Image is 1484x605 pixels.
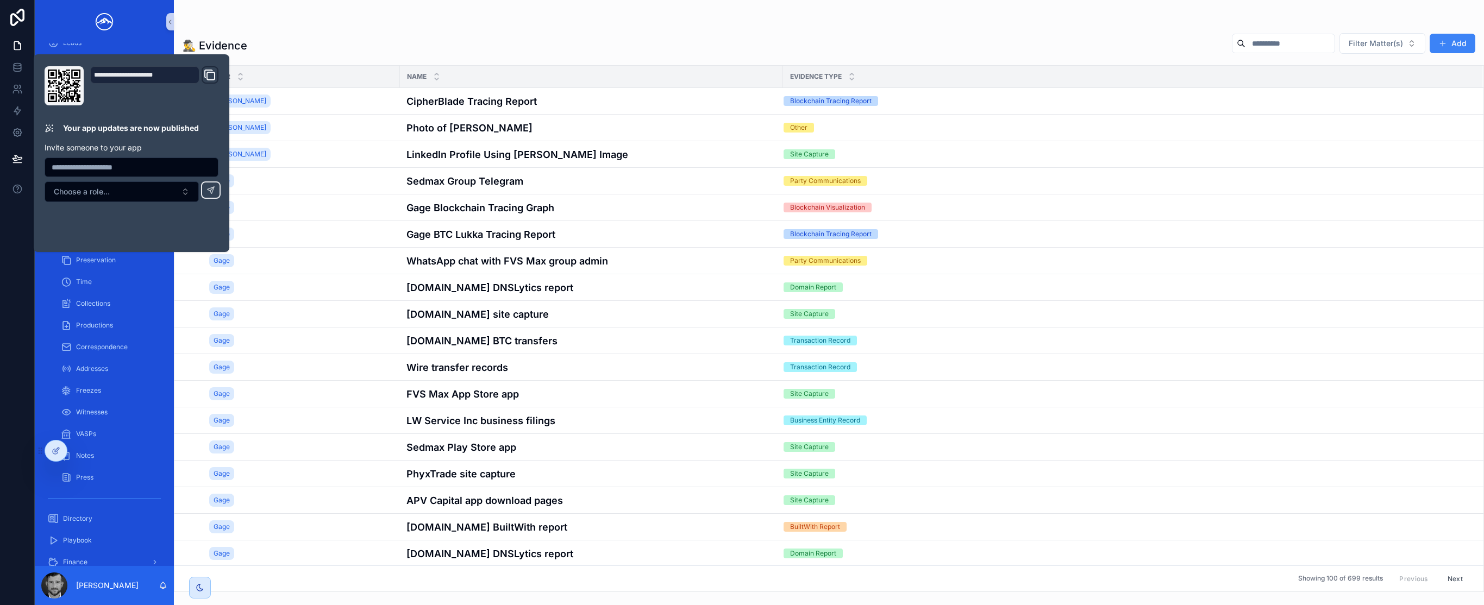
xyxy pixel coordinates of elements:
[76,430,96,438] span: VASPs
[214,469,230,478] span: Gage
[209,252,393,269] a: Gage
[209,547,234,560] a: Gage
[209,121,271,134] a: [PERSON_NAME]
[784,336,1469,345] a: Transaction Record
[54,359,167,379] a: Addresses
[214,443,230,451] span: Gage
[784,469,1469,478] a: Site Capture
[214,256,230,265] span: Gage
[784,309,1469,319] a: Site Capture
[76,451,94,460] span: Notes
[790,469,829,478] div: Site Capture
[790,229,872,239] div: Blockchain Tracing Report
[406,387,777,401] a: FVS Max App Store app
[209,94,271,108] a: [PERSON_NAME]
[406,493,777,508] a: APV Capital app download pages
[406,360,777,375] a: Wire transfer records
[209,148,271,161] a: [PERSON_NAME]
[790,282,836,292] div: Domain Report
[784,149,1469,159] a: Site Capture
[41,531,167,550] a: Playbook
[406,254,777,268] a: WhatsApp chat with FVS Max group admin
[209,494,234,507] a: Gage
[76,473,93,482] span: Press
[1430,34,1475,53] button: Add
[209,254,234,267] a: Gage
[406,121,777,135] a: Photo of [PERSON_NAME]
[1349,38,1403,49] span: Filter Matter(s)
[790,149,829,159] div: Site Capture
[784,229,1469,239] a: Blockchain Tracing Report
[214,336,230,345] span: Gage
[214,549,230,558] span: Gage
[54,186,110,197] span: Choose a role...
[406,440,777,455] a: Sedmax Play Store app
[76,364,108,373] span: Addresses
[790,415,860,425] div: Business Entity Record
[406,280,777,295] a: [DOMAIN_NAME] DNSLytics report
[54,316,167,335] a: Productions
[54,402,167,422] a: Witnesses
[406,546,777,561] a: [DOMAIN_NAME] DNSLytics report
[209,334,234,347] a: Gage
[406,94,777,109] a: CipherBlade Tracing Report
[790,522,840,532] div: BuiltWith Report
[790,96,872,106] div: Blockchain Tracing Report
[54,446,167,465] a: Notes
[209,119,393,136] a: [PERSON_NAME]
[406,200,777,215] h4: Gage Blockchain Tracing Graph
[214,97,266,105] span: [PERSON_NAME]
[1298,575,1383,583] span: Showing 100 of 699 results
[63,514,92,523] span: Directory
[76,408,108,417] span: Witnesses
[784,415,1469,425] a: Business Entity Record
[214,522,230,531] span: Gage
[406,307,777,322] h4: [DOMAIN_NAME] site capture
[209,385,393,402] a: Gage
[214,283,230,292] span: Gage
[406,520,777,534] a: [DOMAIN_NAME] BuiltWith report
[214,416,230,425] span: Gage
[209,440,234,453] a: Gage
[54,272,167,292] a: Time
[209,467,234,480] a: Gage
[209,307,234,320] a: Gage
[784,362,1469,372] a: Transaction Record
[406,147,777,162] a: LinkedIn Profile Using [PERSON_NAME] Image
[784,282,1469,292] a: Domain Report
[790,495,829,505] div: Site Capture
[63,123,199,134] p: Your app updates are now published
[406,333,777,348] a: [DOMAIN_NAME] BTC transfers
[784,96,1469,106] a: Blockchain Tracing Report
[209,438,393,456] a: Gage
[406,467,777,481] a: PhyxTrade site capture
[183,38,247,53] h1: 🕵️‍♂️ Evidence
[1339,33,1425,54] button: Select Button
[784,495,1469,505] a: Site Capture
[76,580,139,591] p: [PERSON_NAME]
[54,468,167,487] a: Press
[406,227,777,242] a: Gage BTC Lukka Tracing Report
[406,413,777,428] a: LW Service Inc business filings
[209,414,234,427] a: Gage
[209,172,393,190] a: Gage
[406,174,777,188] a: Sedmax Group Telegram
[209,545,393,562] a: Gage
[209,520,234,533] a: Gage
[209,358,393,376] a: Gage
[790,309,829,319] div: Site Capture
[790,362,850,372] div: Transaction Record
[63,558,87,566] span: Finance
[790,72,842,81] span: Evidence Type
[35,43,174,566] div: scrollable content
